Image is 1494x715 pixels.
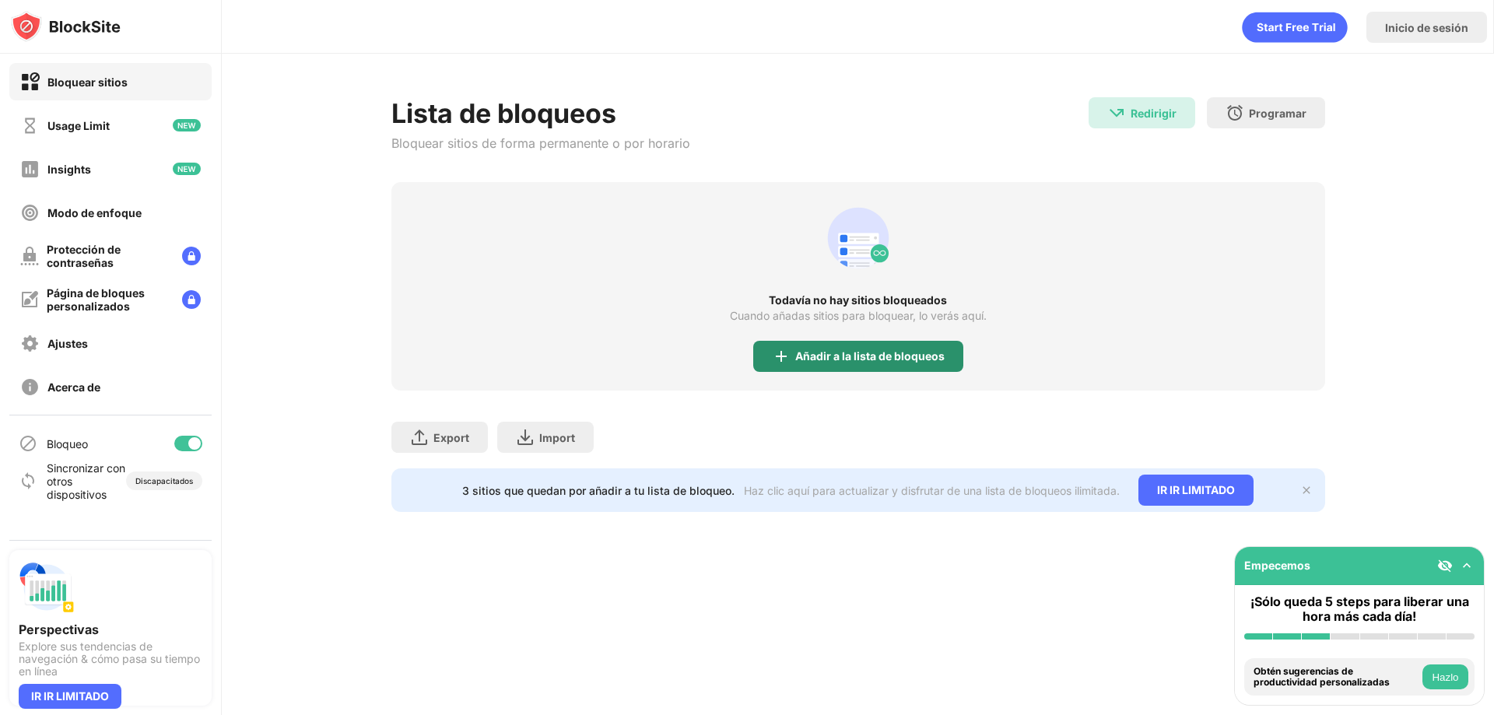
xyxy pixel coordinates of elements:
[19,559,75,615] img: push-insights.svg
[1459,558,1475,573] img: omni-setup-toggle.svg
[1242,12,1348,43] div: animation
[391,135,690,151] div: Bloquear sitios de forma permanente o por horario
[821,201,896,275] div: animation
[47,337,88,350] div: Ajustes
[539,431,575,444] div: Import
[1437,558,1453,573] img: eye-not-visible.svg
[19,434,37,453] img: blocking-icon.svg
[20,72,40,92] img: block-on.svg
[135,476,193,485] div: Discapacitados
[47,119,110,132] div: Usage Limit
[47,286,170,313] div: Página de bloques personalizados
[391,97,690,129] div: Lista de bloqueos
[1422,664,1468,689] button: Hazlo
[1244,559,1310,572] div: Empecemos
[730,310,987,322] div: Cuando añadas sitios para bloquear, lo verás aquí.
[20,247,39,265] img: password-protection-off.svg
[20,159,40,179] img: insights-off.svg
[47,163,91,176] div: Insights
[19,684,121,709] div: IR IR LIMITADO
[20,116,40,135] img: time-usage-off.svg
[182,247,201,265] img: lock-menu.svg
[1138,475,1254,506] div: IR IR LIMITADO
[20,377,40,397] img: about-off.svg
[47,437,88,450] div: Bloqueo
[433,431,469,444] div: Export
[19,640,202,678] div: Explore sus tendencias de navegación & cómo pasa su tiempo en línea
[182,290,201,309] img: lock-menu.svg
[1244,594,1475,624] div: ¡Sólo queda 5 steps para liberar una hora más cada día!
[1385,21,1468,34] div: Inicio de sesión
[47,75,128,89] div: Bloquear sitios
[20,334,40,353] img: settings-off.svg
[1131,107,1177,120] div: Redirigir
[47,380,100,394] div: Acerca de
[47,461,126,501] div: Sincronizar con otros dispositivos
[1254,666,1419,689] div: Obtén sugerencias de productividad personalizadas
[1300,484,1313,496] img: x-button.svg
[1249,107,1306,120] div: Programar
[20,290,39,309] img: customize-block-page-off.svg
[173,119,201,131] img: new-icon.svg
[19,622,202,637] div: Perspectivas
[11,11,121,42] img: logo-blocksite.svg
[391,294,1325,307] div: Todavía no hay sitios bloqueados
[462,484,735,497] div: 3 sitios que quedan por añadir a tu lista de bloqueo.
[795,350,945,363] div: Añadir a la lista de bloqueos
[20,203,40,223] img: focus-off.svg
[744,484,1120,497] div: Haz clic aquí para actualizar y disfrutar de una lista de bloqueos ilimitada.
[47,206,142,219] div: Modo de enfoque
[19,471,37,490] img: sync-icon.svg
[173,163,201,175] img: new-icon.svg
[47,243,170,269] div: Protección de contraseñas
